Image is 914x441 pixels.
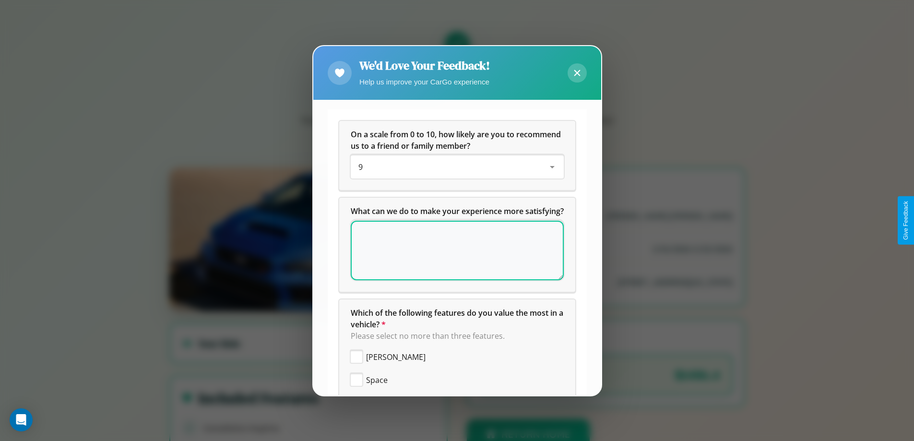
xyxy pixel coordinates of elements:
div: Open Intercom Messenger [10,408,33,431]
span: Please select no more than three features. [351,331,505,341]
div: On a scale from 0 to 10, how likely are you to recommend us to a friend or family member? [351,155,564,179]
span: [PERSON_NAME] [366,351,426,363]
h5: On a scale from 0 to 10, how likely are you to recommend us to a friend or family member? [351,129,564,152]
h2: We'd Love Your Feedback! [359,58,490,73]
span: On a scale from 0 to 10, how likely are you to recommend us to a friend or family member? [351,129,563,151]
div: On a scale from 0 to 10, how likely are you to recommend us to a friend or family member? [339,121,575,190]
span: Which of the following features do you value the most in a vehicle? [351,308,565,330]
p: Help us improve your CarGo experience [359,75,490,88]
span: 9 [358,162,363,172]
div: Give Feedback [902,201,909,240]
span: What can we do to make your experience more satisfying? [351,206,564,216]
span: Space [366,374,388,386]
